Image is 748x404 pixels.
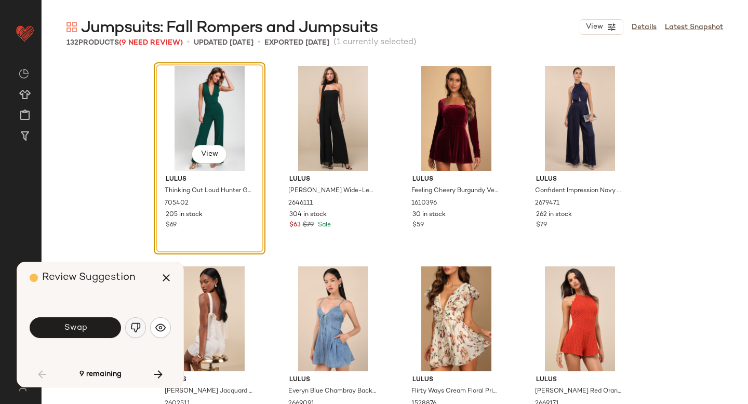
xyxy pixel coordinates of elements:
[281,66,385,171] img: 12748001_2646111.jpg
[289,210,327,220] span: 304 in stock
[66,37,183,48] div: Products
[333,36,417,49] span: (1 currently selected)
[281,266,385,371] img: 2669091_02_front.jpg
[412,221,424,230] span: $59
[303,221,314,230] span: $79
[316,222,331,228] span: Sale
[15,23,35,44] img: heart_red.DM2ytmEG.svg
[665,22,723,33] a: Latest Snapshot
[580,19,623,35] button: View
[288,186,376,196] span: [PERSON_NAME] Wide-Leg Jumpsuit and Scarf Set
[632,22,657,33] a: Details
[201,150,218,158] span: View
[12,383,33,392] img: svg%3e
[411,186,499,196] span: Feeling Cheery Burgundy Velvet Long Sleeve Tie-Back Romper
[288,199,313,208] span: 2646111
[411,199,437,208] span: 1610396
[157,66,262,171] img: 3513300_705402.jpg
[535,199,559,208] span: 2679471
[264,37,329,48] p: Exported [DATE]
[258,36,260,49] span: •
[192,145,227,164] button: View
[66,22,77,32] img: svg%3e
[165,186,252,196] span: Thinking Out Loud Hunter Green Backless Jumpsuit
[289,375,377,385] span: Lulus
[166,375,253,385] span: Lulus
[130,322,141,333] img: svg%3e
[412,375,500,385] span: Lulus
[79,370,122,379] span: 9 remaining
[412,210,446,220] span: 30 in stock
[289,175,377,184] span: Lulus
[585,23,603,31] span: View
[404,66,509,171] img: 7846541_1610396.jpg
[535,387,623,396] span: [PERSON_NAME] Red Orange Pointelle Knit Tie-Back Halter Romper
[536,210,572,220] span: 262 in stock
[155,322,166,333] img: svg%3e
[119,39,183,47] span: (9 Need Review)
[30,317,121,338] button: Swap
[536,375,624,385] span: Lulus
[19,69,29,79] img: svg%3e
[528,66,632,171] img: 2679471_02_fullbody.jpg
[404,266,509,371] img: 12945061_1528876.jpg
[535,186,623,196] span: Confident Impression Navy Satin Pleated Halter Jumpsuit
[411,387,499,396] span: Flirty Ways Cream Floral Print Flutter Sleeve Romper
[165,387,252,396] span: [PERSON_NAME] Jacquard Bow Skort Romper
[528,266,632,371] img: 2669171_02_front.jpg
[63,323,87,333] span: Swap
[194,37,253,48] p: updated [DATE]
[165,199,189,208] span: 705402
[42,272,136,283] span: Review Suggestion
[66,39,78,47] span: 132
[536,175,624,184] span: Lulus
[81,18,378,38] span: Jumpsuits: Fall Rompers and Jumpsuits
[288,387,376,396] span: Everyn Blue Chambray Backless A-Line Romper
[187,36,190,49] span: •
[289,221,301,230] span: $63
[412,175,500,184] span: Lulus
[536,221,547,230] span: $79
